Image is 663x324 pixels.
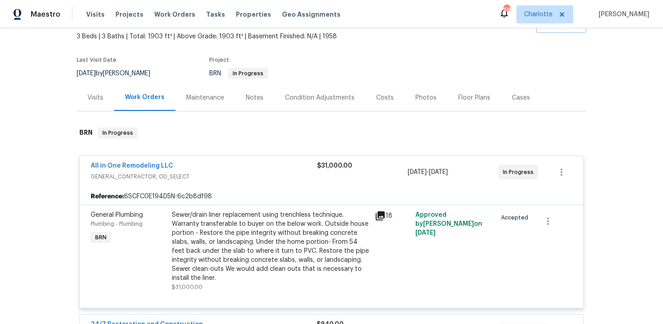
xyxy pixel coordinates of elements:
div: Photos [415,93,437,102]
span: 3 Beds | 3 Baths | Total: 1903 ft² | Above Grade: 1903 ft² | Basement Finished: N/A | 1958 [77,32,471,41]
span: In Progress [99,128,137,137]
div: 68 [503,5,510,14]
div: Condition Adjustments [285,93,355,102]
span: Approved by [PERSON_NAME] on [415,212,482,236]
div: BRN In Progress [77,119,586,147]
div: Visits [87,93,103,102]
span: In Progress [503,168,537,177]
div: Sewer/drain liner replacement using trenchless technique. Warranty transferable to buyer on the b... [172,210,369,283]
div: Floor Plans [458,93,490,102]
span: BRN [209,70,268,77]
div: by [PERSON_NAME] [77,68,161,79]
span: Properties [236,10,271,19]
span: Charlotte [524,10,552,19]
span: GENERAL_CONTRACTOR, OD_SELECT [91,172,317,181]
span: Plumbing - Plumbing [91,221,143,227]
span: [DATE] [415,230,436,236]
span: [PERSON_NAME] [595,10,649,19]
div: 18 [375,210,410,221]
span: General Plumbing [91,212,143,218]
span: Last Visit Date [77,57,116,63]
span: $31,000.00 [317,163,352,169]
span: Accepted [501,213,532,222]
a: All in One Remodeling LLC [91,163,173,169]
span: Work Orders [154,10,195,19]
span: [DATE] [429,169,448,175]
b: Reference: [91,192,124,201]
div: Notes [246,93,263,102]
span: Maestro [31,10,60,19]
h6: BRN [79,128,92,138]
div: Maintenance [186,93,224,102]
span: Visits [86,10,105,19]
span: Tasks [206,11,225,18]
span: - [408,168,448,177]
span: BRN [92,233,110,242]
div: Costs [376,93,394,102]
div: Work Orders [125,93,165,102]
span: Project [209,57,229,63]
span: [DATE] [408,169,427,175]
div: 6SCFC0E194D5N-6c2b8df98 [80,188,583,205]
span: $31,000.00 [172,284,203,290]
span: In Progress [229,71,267,76]
div: Cases [512,93,530,102]
span: Geo Assignments [282,10,341,19]
span: [DATE] [77,70,96,77]
span: Projects [115,10,143,19]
